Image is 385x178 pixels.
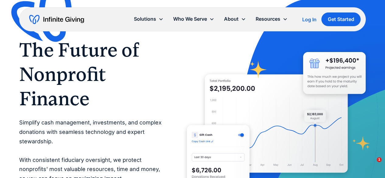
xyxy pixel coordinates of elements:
[302,17,317,22] div: Log In
[377,157,382,162] span: 1
[219,12,251,26] div: About
[364,157,379,172] iframe: Intercom live chat
[168,12,219,26] div: Who We Serve
[321,12,361,26] a: Get Started
[256,15,280,23] div: Resources
[205,74,348,173] img: nonprofit donation platform
[29,15,84,24] a: home
[302,16,317,23] a: Log In
[224,15,239,23] div: About
[129,12,168,26] div: Solutions
[173,15,207,23] div: Who We Serve
[134,15,156,23] div: Solutions
[19,38,162,111] h1: The Future of Nonprofit Finance
[251,12,292,26] div: Resources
